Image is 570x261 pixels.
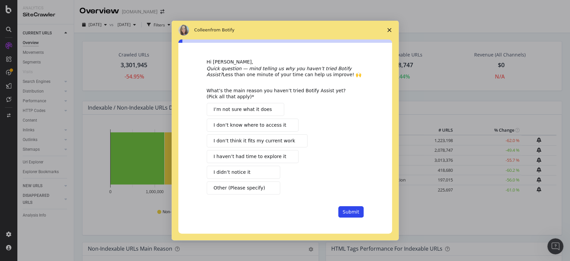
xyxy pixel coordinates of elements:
[19,11,33,16] div: v 4.0.24
[210,27,234,32] span: from Botify
[380,21,399,39] span: Close survey
[207,166,280,179] button: I didn’t notice it
[207,66,352,77] i: Quick question — mind telling us why you haven’t tried Botify Assist?
[207,134,308,147] button: I don’t think it fits my current work
[11,17,16,23] img: website_grey.svg
[194,27,211,32] span: Colleen
[214,153,286,160] span: I haven’t had time to explore it
[207,181,280,194] button: Other (Please specify)
[11,11,16,16] img: logo_orange.svg
[214,169,250,176] span: I didn’t notice it
[214,184,265,191] span: Other (Please specify)
[207,103,284,116] button: I’m not sure what it does
[74,39,111,44] div: Keyword (traffico)
[214,106,272,113] span: I’m not sure what it does
[207,150,299,163] button: I haven’t had time to explore it
[207,88,354,100] div: What’s the main reason you haven’t tried Botify Assist yet? (Pick all that apply)
[35,39,51,44] div: Dominio
[28,39,33,44] img: tab_domain_overview_orange.svg
[214,137,295,144] span: I don’t think it fits my current work
[214,122,287,129] span: I don’t know where to access it
[178,25,189,35] img: Profile image for Colleen
[338,206,364,218] button: Submit
[207,59,364,66] div: Hi [PERSON_NAME],
[67,39,72,44] img: tab_keywords_by_traffic_grey.svg
[207,119,299,132] button: I don’t know where to access it
[17,17,75,23] div: Dominio: [DOMAIN_NAME]
[207,66,364,78] div: Less than one minute of your time can help us improve! 🙌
